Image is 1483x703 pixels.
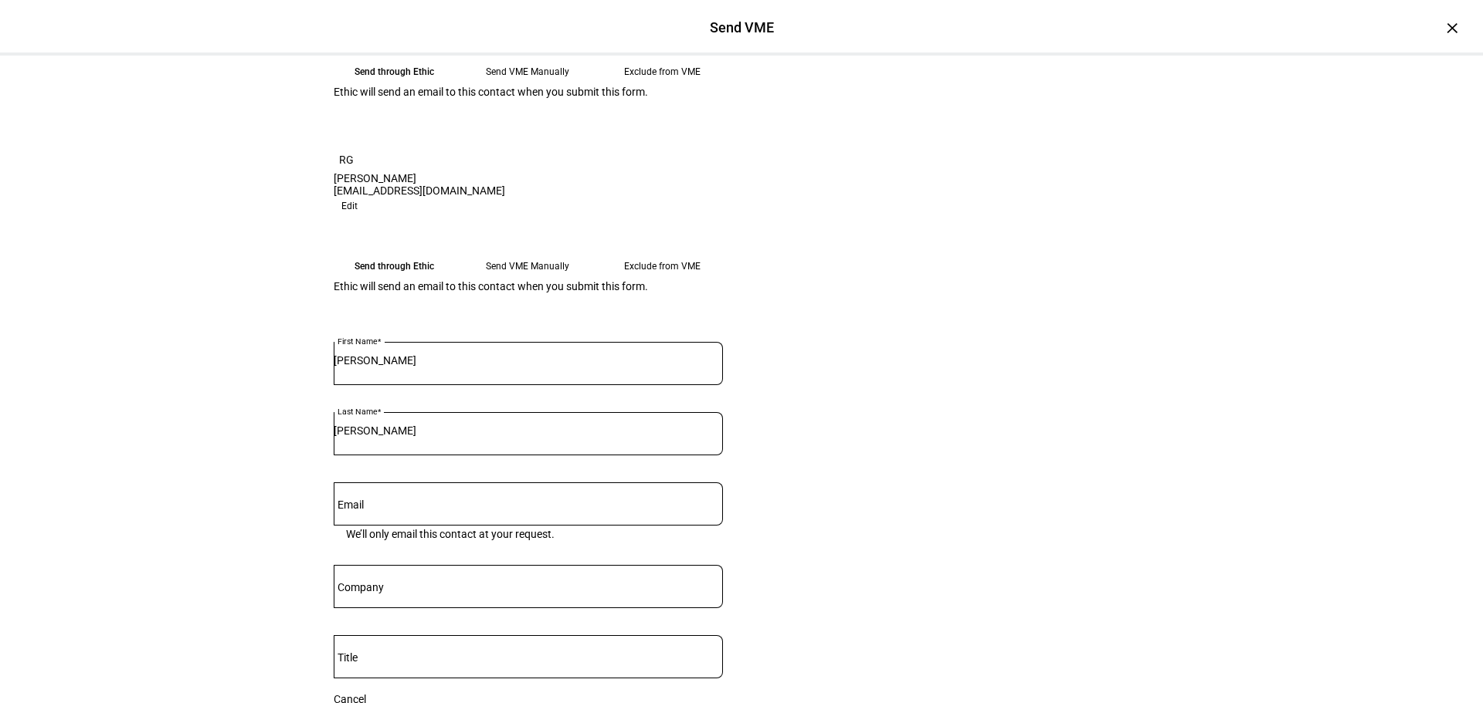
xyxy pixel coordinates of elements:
[334,280,723,305] div: Ethic will send an email to this contact when you submit this form.
[334,58,454,86] eth-mega-radio-button: Send through Ethic
[334,184,723,197] div: [EMAIL_ADDRESS][DOMAIN_NAME]
[601,252,723,280] eth-mega-radio-button: Exclude from VME
[338,651,358,664] mat-label: Title
[338,407,377,416] mat-label: Last Name
[467,252,589,280] eth-mega-radio-button: Send VME Manually
[334,86,723,110] div: Ethic will send an email to this contact when you submit this form.
[338,336,377,346] mat-label: First Name
[346,526,555,540] mat-hint: We’ll only email this contact at your request.
[467,58,589,86] eth-mega-radio-button: Send VME Manually
[338,499,364,511] mat-label: Email
[1440,15,1464,40] div: ×
[334,172,723,184] div: [PERSON_NAME]
[334,252,454,280] eth-mega-radio-button: Send through Ethic
[601,58,723,86] eth-mega-radio-button: Exclude from VME
[341,197,358,215] span: Edit
[338,581,384,593] mat-label: Company
[334,147,358,172] div: RG
[334,197,365,215] button: Edit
